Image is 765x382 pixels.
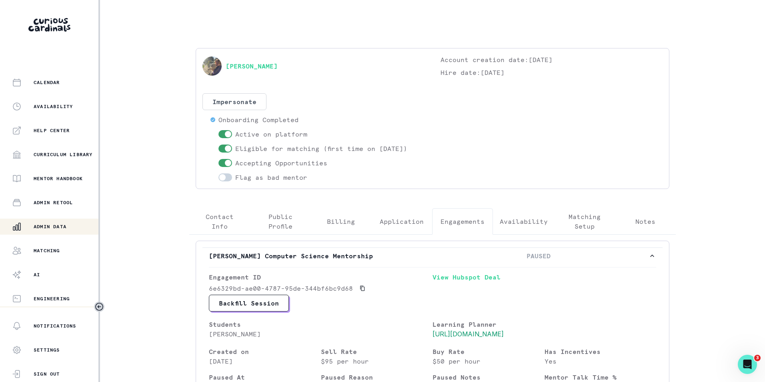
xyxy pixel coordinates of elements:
span: 3 [754,355,761,361]
p: Has Incentives [545,347,657,356]
p: Students [209,320,433,329]
a: [URL][DOMAIN_NAME] [433,330,504,338]
p: [DATE] [209,356,321,366]
button: Toggle sidebar [94,302,104,312]
p: Paused Notes [433,372,545,382]
p: [PERSON_NAME] [209,329,433,339]
p: Hire date: [DATE] [441,68,663,77]
p: $50 per hour [433,356,545,366]
button: Backfill Session [209,295,289,312]
p: Mentor Handbook [34,175,83,182]
p: Sell Rate [321,347,433,356]
p: Accepting Opportunities [235,158,327,168]
p: Created on [209,347,321,356]
p: [PERSON_NAME] Computer Science Mentorship [209,251,429,261]
p: AI [34,271,40,278]
p: Notifications [34,323,76,329]
p: Availability [500,217,548,226]
p: Application [380,217,424,226]
p: $95 per hour [321,356,433,366]
p: Mentor Talk Time % [545,372,657,382]
p: Engineering [34,296,70,302]
a: View Hubspot Deal [433,272,656,295]
p: Buy Rate [433,347,545,356]
p: Engagements [441,217,485,226]
p: Paused Reason [321,372,433,382]
button: [PERSON_NAME] Computer Science MentorshipPAUSED [202,248,663,264]
p: Contact Info [196,212,243,231]
p: Flag as bad mentor [235,173,307,182]
p: Help Center [34,127,70,134]
p: Availability [34,103,73,110]
p: Notes [635,217,655,226]
p: Account creation date: [DATE] [441,55,663,64]
p: Calendar [34,79,60,86]
p: Settings [34,347,60,353]
p: Curriculum Library [34,151,93,158]
p: Active on platform [235,129,307,139]
a: [PERSON_NAME] [226,61,278,71]
p: Paused At [209,372,321,382]
p: Engagement ID [209,272,433,282]
iframe: Intercom live chat [738,355,757,374]
button: Impersonate [202,93,266,110]
img: Curious Cardinals Logo [28,18,70,32]
p: Sign Out [34,371,60,377]
p: Eligible for matching (first time on [DATE]) [235,144,407,153]
p: Matching [34,247,60,254]
button: Copied to clipboard [356,282,369,295]
p: Admin Data [34,223,66,230]
p: Yes [545,356,657,366]
p: Admin Retool [34,199,73,206]
p: Public Profile [257,212,304,231]
p: Matching Setup [561,212,609,231]
p: 6e6329bd-ae00-4787-95de-344bf6bc9d68 [209,283,353,293]
p: Onboarding Completed [218,115,298,125]
p: PAUSED [429,251,648,261]
p: Learning Planner [433,320,656,329]
p: Billing [327,217,355,226]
